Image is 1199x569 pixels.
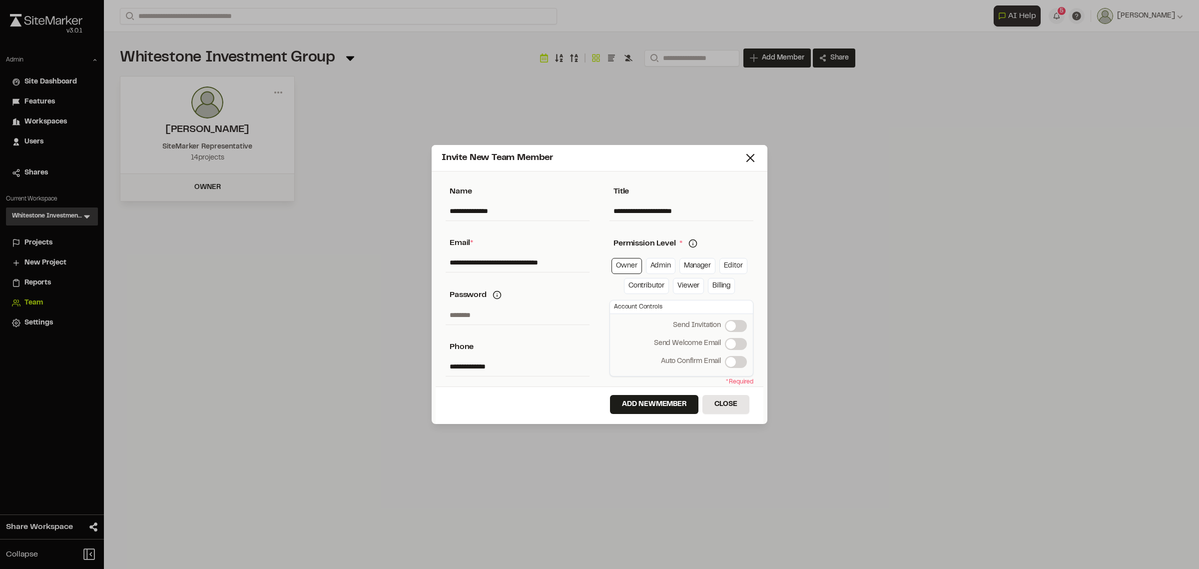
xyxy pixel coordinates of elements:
[446,288,590,301] div: Password
[673,320,721,332] p: Send Invitation
[446,341,590,353] div: Phone
[610,300,753,314] p: Account Controls
[654,338,721,350] p: Send Welcome Email
[673,278,704,294] a: Viewer
[609,185,753,197] div: Title
[679,258,715,274] a: Manager
[708,278,735,294] a: Billing
[646,258,675,274] a: Admin
[442,151,743,165] div: Invite New Team Member
[702,395,749,414] button: Close
[624,278,669,294] a: Contributor
[611,258,641,274] a: Owner
[446,237,590,249] div: Email
[719,258,747,274] a: Editor
[609,237,753,250] div: Permission Level
[661,356,721,368] p: Auto Confirm Email
[726,379,753,384] span: * Required
[446,185,590,197] div: Name
[610,395,698,414] button: Add NewMember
